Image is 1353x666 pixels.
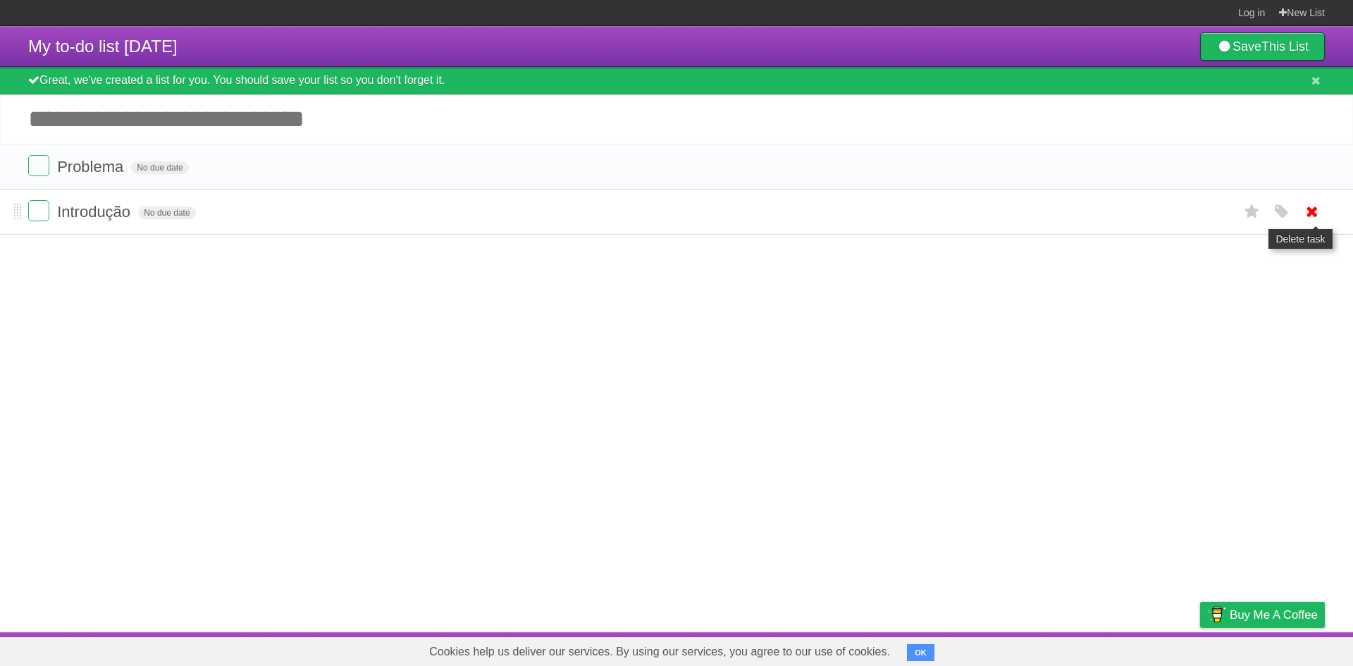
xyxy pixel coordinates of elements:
[1013,636,1042,662] a: About
[907,644,934,661] button: OK
[1230,603,1318,627] span: Buy me a coffee
[57,203,134,221] span: Introdução
[1200,602,1325,628] a: Buy me a coffee
[1261,39,1309,54] b: This List
[28,37,178,56] span: My to-do list [DATE]
[1182,636,1218,662] a: Privacy
[1059,636,1116,662] a: Developers
[415,638,904,666] span: Cookies help us deliver our services. By using our services, you agree to our use of cookies.
[138,206,195,219] span: No due date
[1134,636,1165,662] a: Terms
[1200,32,1325,61] a: SaveThis List
[1239,200,1266,223] label: Star task
[57,158,127,175] span: Problema
[28,155,49,176] label: Done
[131,161,188,174] span: No due date
[1236,636,1325,662] a: Suggest a feature
[28,200,49,221] label: Done
[1207,603,1226,627] img: Buy me a coffee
